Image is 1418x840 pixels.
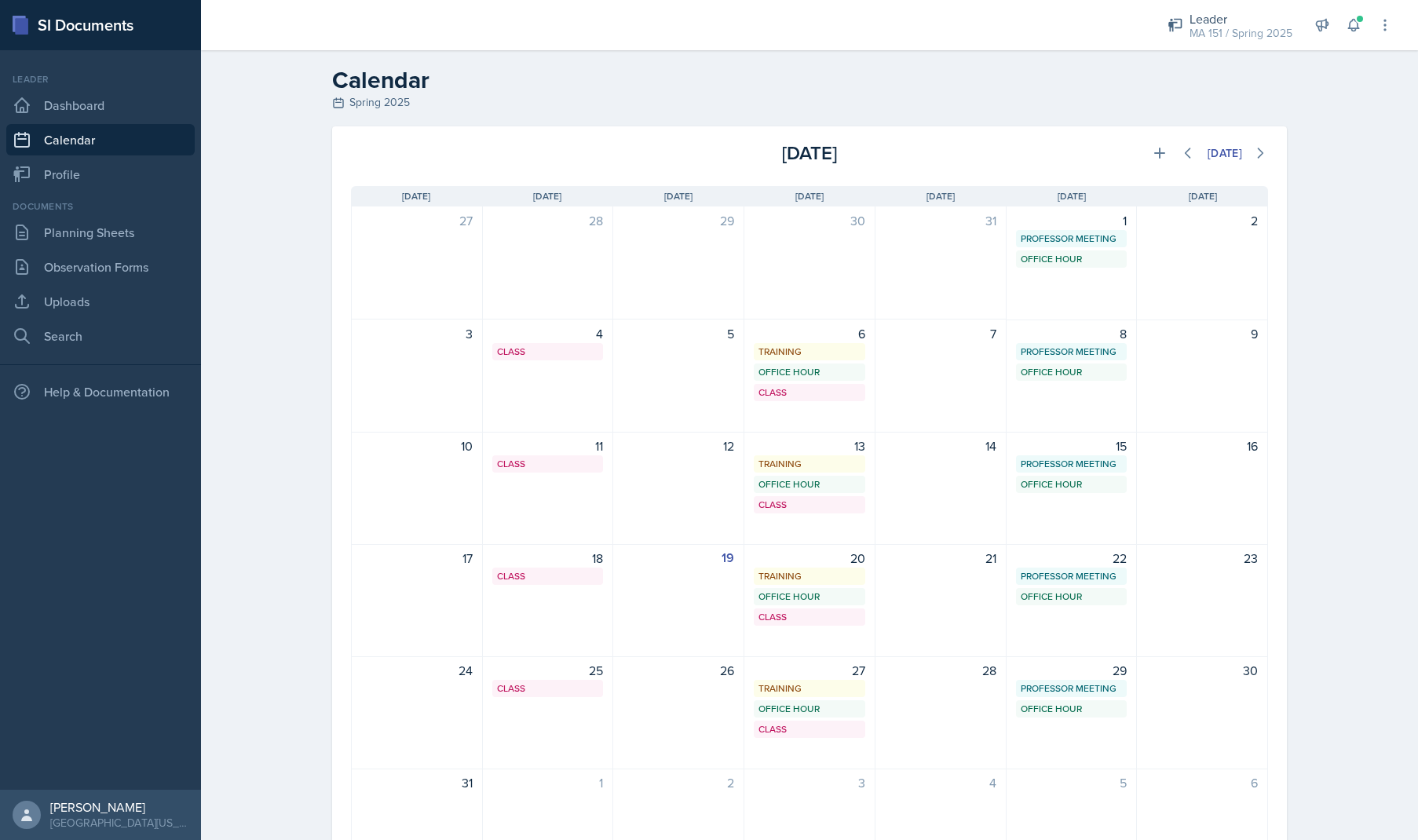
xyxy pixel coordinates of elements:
div: 14 [885,436,996,455]
div: Office Hour [758,477,861,491]
button: [DATE] [1197,140,1252,166]
div: 7 [885,324,996,343]
div: Spring 2025 [332,94,1287,111]
div: 30 [1146,661,1258,680]
div: 16 [1146,436,1258,455]
div: Office Hour [1021,252,1123,266]
div: 5 [623,324,734,343]
div: 21 [885,549,996,568]
div: Class [758,610,861,624]
div: 27 [754,661,865,680]
div: Class [758,385,861,400]
div: 6 [1146,773,1258,792]
a: Calendar [6,124,195,155]
a: Dashboard [6,89,195,121]
div: 22 [1016,549,1127,568]
div: 25 [492,661,604,680]
a: Uploads [6,286,195,317]
div: Training [758,345,861,359]
div: 3 [361,324,473,343]
div: 13 [754,436,865,455]
div: 4 [492,324,604,343]
div: Class [758,722,861,736]
div: Class [497,681,599,696]
div: Help & Documentation [6,376,195,407]
a: Profile [6,159,195,190]
div: Class [497,569,599,583]
div: 28 [885,661,996,680]
div: 28 [492,211,604,230]
div: MA 151 / Spring 2025 [1190,25,1292,42]
div: 10 [361,436,473,455]
span: [DATE] [926,189,955,203]
div: 18 [492,549,604,568]
div: Training [758,681,861,696]
div: 12 [623,436,734,455]
div: [PERSON_NAME] [50,799,188,815]
div: Professor Meeting [1021,232,1123,246]
h2: Calendar [332,66,1287,94]
div: Class [758,498,861,512]
span: [DATE] [1058,189,1086,203]
div: 5 [1016,773,1127,792]
span: [DATE] [402,189,430,203]
div: 2 [623,773,734,792]
div: Office Hour [1021,477,1123,491]
div: Office Hour [1021,702,1123,716]
span: [DATE] [795,189,824,203]
div: Leader [6,72,195,86]
div: [GEOGRAPHIC_DATA][US_STATE] in [GEOGRAPHIC_DATA] [50,815,188,831]
div: 30 [754,211,865,230]
div: 3 [754,773,865,792]
div: 15 [1016,436,1127,455]
div: 29 [623,211,734,230]
div: 4 [885,773,996,792]
a: Observation Forms [6,251,195,283]
div: Professor Meeting [1021,569,1123,583]
div: Documents [6,199,195,214]
div: Professor Meeting [1021,345,1123,359]
div: Class [497,345,599,359]
div: Office Hour [1021,590,1123,604]
div: Training [758,457,861,471]
div: Office Hour [758,365,861,379]
a: Planning Sheets [6,217,195,248]
div: 31 [885,211,996,230]
div: 31 [361,773,473,792]
div: 19 [623,549,734,568]
div: 26 [623,661,734,680]
span: [DATE] [1189,189,1217,203]
div: 27 [361,211,473,230]
div: 9 [1146,324,1258,343]
div: 1 [1016,211,1127,230]
div: Class [497,457,599,471]
div: 23 [1146,549,1258,568]
div: 20 [754,549,865,568]
div: 24 [361,661,473,680]
div: Leader [1190,9,1292,28]
div: [DATE] [1208,147,1242,159]
div: 11 [492,436,604,455]
span: [DATE] [533,189,561,203]
div: Professor Meeting [1021,681,1123,696]
div: 17 [361,549,473,568]
div: 6 [754,324,865,343]
div: Training [758,569,861,583]
div: Office Hour [1021,365,1123,379]
span: [DATE] [664,189,693,203]
div: 8 [1016,324,1127,343]
div: 1 [492,773,604,792]
div: 2 [1146,211,1258,230]
div: Professor Meeting [1021,457,1123,471]
a: Search [6,320,195,352]
div: Office Hour [758,590,861,604]
div: Office Hour [758,702,861,716]
div: 29 [1016,661,1127,680]
div: [DATE] [656,139,962,167]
